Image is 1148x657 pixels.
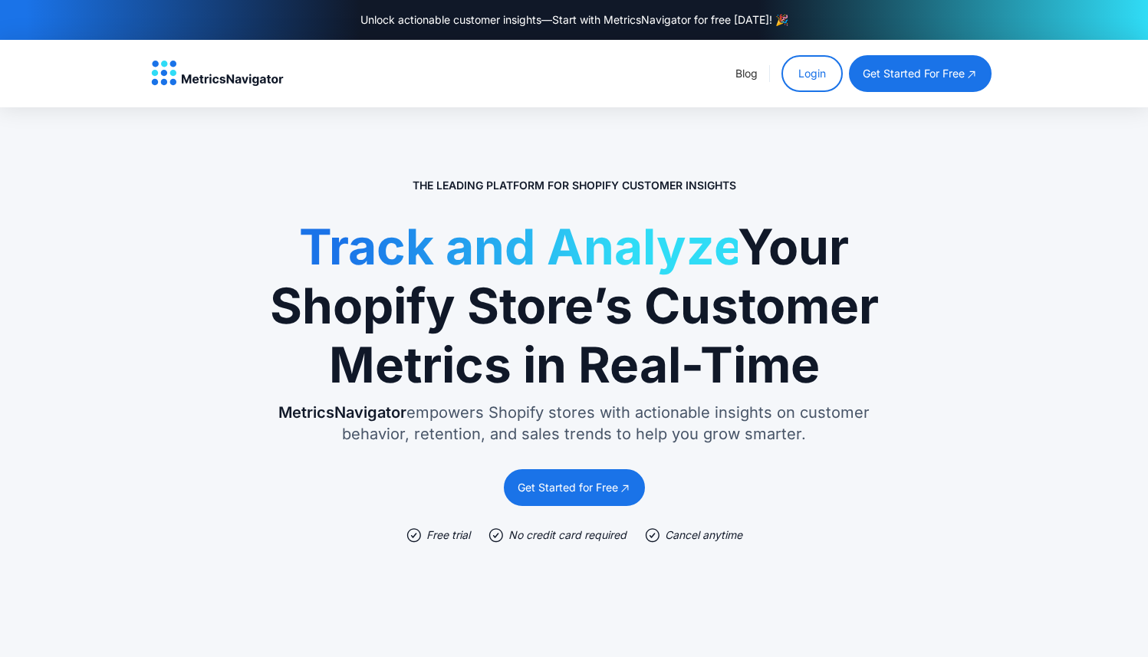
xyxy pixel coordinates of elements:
div: Free trial [426,527,470,543]
img: open [965,67,978,80]
a: Login [781,55,843,92]
a: get started for free [849,55,992,92]
div: Unlock actionable customer insights—Start with MetricsNavigator for free [DATE]! 🎉 [360,12,788,28]
p: The Leading Platform for Shopify Customer Insights [413,178,736,193]
img: check [406,527,422,543]
span: Track and Analyze [299,217,738,276]
span: MetricsNavigator [278,403,406,422]
div: No credit card required [508,527,627,543]
img: check [488,527,504,543]
img: check [645,527,660,543]
a: Blog [735,67,758,80]
div: get started for free [863,66,965,81]
div: Cancel anytime [665,527,742,543]
p: empowers Shopify stores with actionable insights on customer behavior, retention, and sales trend... [268,402,881,445]
a: home [151,61,284,87]
img: MetricsNavigator [151,61,284,87]
img: open [619,481,631,494]
a: Get Started for Free [504,469,645,506]
h1: Your Shopify Store’s Customer Metrics in Real-Time [268,218,881,394]
div: Get Started for Free [518,480,618,495]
